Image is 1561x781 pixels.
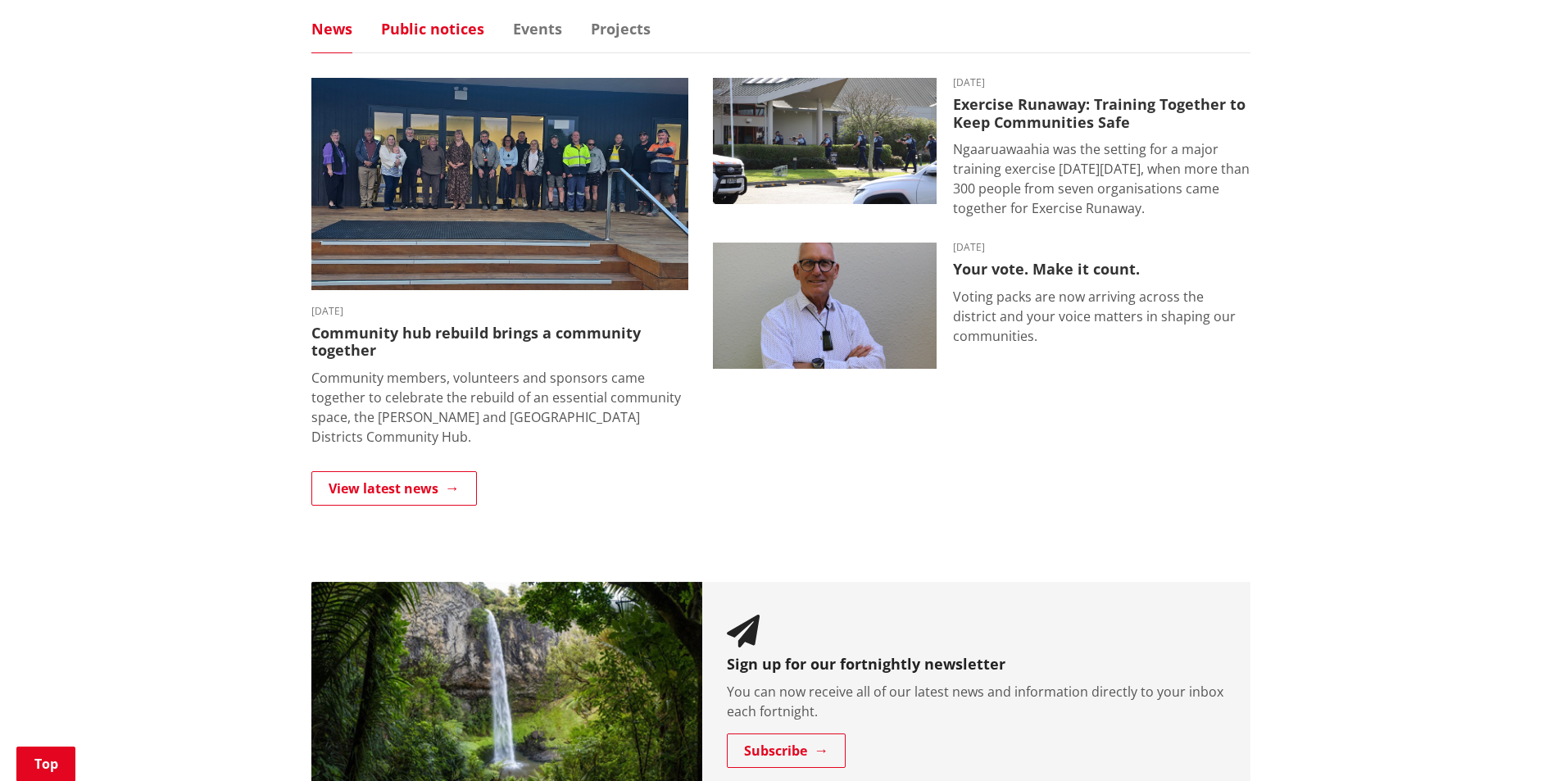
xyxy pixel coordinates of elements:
[953,96,1250,131] h3: Exercise Runaway: Training Together to Keep Communities Safe
[16,747,75,781] a: Top
[713,243,937,369] img: Craig Hobbs
[311,78,688,290] img: Glen Afton and Pukemiro Districts Community Hub
[311,368,688,447] p: Community members, volunteers and sponsors came together to celebrate the rebuild of an essential...
[953,287,1250,346] p: Voting packs are now arriving across the district and your voice matters in shaping our communities.
[513,21,562,36] a: Events
[713,78,937,204] img: AOS Exercise Runaway
[727,733,846,768] a: Subscribe
[713,243,1250,369] a: [DATE] Your vote. Make it count. Voting packs are now arriving across the district and your voice...
[311,325,688,360] h3: Community hub rebuild brings a community together
[1486,712,1545,771] iframe: Messenger Launcher
[311,21,352,36] a: News
[381,21,484,36] a: Public notices
[311,78,688,447] a: A group of people stands in a line on a wooden deck outside a modern building, smiling. The mood ...
[311,471,477,506] a: View latest news
[713,78,1250,218] a: [DATE] Exercise Runaway: Training Together to Keep Communities Safe Ngaaruawaahia was the setting...
[311,306,688,316] time: [DATE]
[727,656,1226,674] h3: Sign up for our fortnightly newsletter
[591,21,651,36] a: Projects
[727,682,1226,721] p: You can now receive all of our latest news and information directly to your inbox each fortnight.
[953,261,1250,279] h3: Your vote. Make it count.
[953,78,1250,88] time: [DATE]
[953,243,1250,252] time: [DATE]
[953,139,1250,218] p: Ngaaruawaahia was the setting for a major training exercise [DATE][DATE], when more than 300 peop...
